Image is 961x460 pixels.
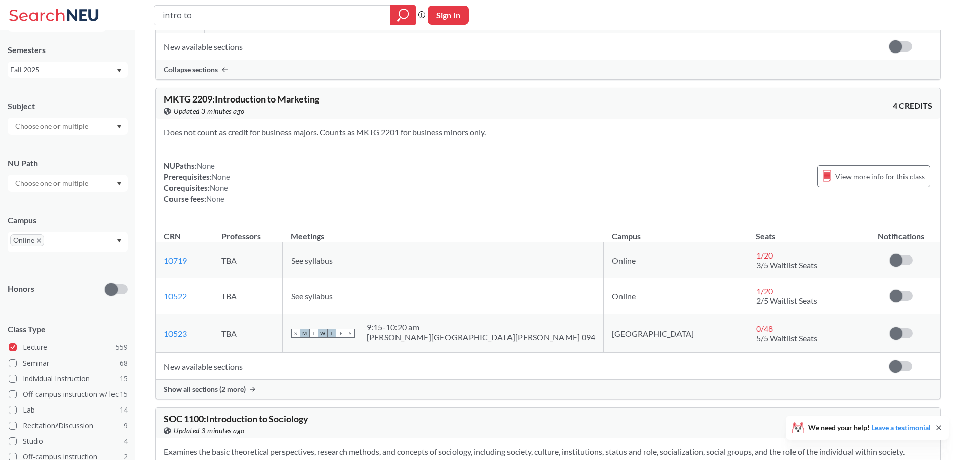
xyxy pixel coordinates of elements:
span: 559 [116,342,128,353]
div: magnifying glass [390,5,416,25]
span: None [212,172,230,181]
td: New available sections [156,33,862,60]
div: Campus [8,215,128,226]
div: Dropdown arrow [8,175,128,192]
span: 5/5 Waitlist Seats [756,333,817,343]
div: NU Path [8,158,128,169]
span: 4 [124,436,128,447]
span: T [309,329,318,338]
span: 15 [120,389,128,400]
a: Leave a testimonial [871,423,931,432]
th: Seats [748,221,862,242]
label: Recitation/Discussion [9,419,128,432]
th: Notifications [862,221,940,242]
th: Meetings [282,221,604,242]
span: None [197,161,215,170]
svg: X to remove pill [37,238,41,243]
div: [PERSON_NAME][GEOGRAPHIC_DATA][PERSON_NAME] 094 [367,332,596,342]
div: Show all sections (2 more) [156,380,940,399]
span: 0 / 48 [756,324,773,333]
label: Studio [9,435,128,448]
span: 3/5 Waitlist Seats [756,260,817,270]
svg: Dropdown arrow [117,239,122,243]
div: Dropdown arrow [8,118,128,135]
div: CRN [164,231,181,242]
span: None [206,194,224,203]
td: Online [604,242,748,278]
svg: Dropdown arrow [117,125,122,129]
div: Fall 2025 [10,64,116,75]
p: Honors [8,283,34,295]
span: Updated 3 minutes ago [174,106,245,117]
td: New available sections [156,353,862,380]
span: W [318,329,327,338]
a: 10522 [164,291,187,301]
span: T [327,329,336,338]
div: Collapse sections [156,60,940,79]
span: 68 [120,357,128,369]
td: TBA [213,242,283,278]
span: Collapse sections [164,65,218,74]
span: S [291,329,300,338]
label: Off-campus instruction w/ lec [9,388,128,401]
input: Class, professor, course number, "phrase" [162,7,383,24]
td: [GEOGRAPHIC_DATA] [604,314,748,353]
span: 9 [124,420,128,431]
span: OnlineX to remove pill [10,234,44,246]
span: See syllabus [291,255,333,265]
div: 9:15 - 10:20 am [367,322,596,332]
svg: magnifying glass [397,8,409,22]
span: None [210,183,228,192]
label: Seminar [9,356,128,370]
div: NUPaths: Prerequisites: Corequisites: Course fees: [164,160,230,205]
input: Choose one or multiple [10,177,95,189]
span: See syllabus [291,291,333,301]
td: Online [604,278,748,314]
span: SOC 1100 : Introduction to Sociology [164,413,308,424]
span: 1 / 20 [756,286,773,296]
th: Campus [604,221,748,242]
span: S [346,329,355,338]
span: Updated 3 minutes ago [174,425,245,436]
section: Does not count as credit for business majors. Counts as MKTG 2201 for business minors only. [164,127,932,138]
span: View more info for this class [835,170,925,183]
a: 10523 [164,329,187,338]
div: OnlineX to remove pillDropdown arrow [8,232,128,252]
svg: Dropdown arrow [117,182,122,186]
td: TBA [213,278,283,314]
svg: Dropdown arrow [117,69,122,73]
span: 15 [120,373,128,384]
label: Lecture [9,341,128,354]
div: Subject [8,100,128,112]
span: 1 / 20 [756,250,773,260]
span: MKTG 2209 : Introduction to Marketing [164,93,319,105]
label: Individual Instruction [9,372,128,385]
div: Fall 2025Dropdown arrow [8,62,128,78]
span: We need your help! [808,424,931,431]
button: Sign In [428,6,469,25]
span: Show all sections (2 more) [164,385,246,394]
td: TBA [213,314,283,353]
label: Lab [9,403,128,417]
div: Semesters [8,44,128,56]
span: Class Type [8,324,128,335]
th: Professors [213,221,283,242]
a: 10719 [164,255,187,265]
input: Choose one or multiple [10,120,95,132]
span: 2/5 Waitlist Seats [756,296,817,305]
span: 4 CREDITS [893,100,932,111]
span: 14 [120,404,128,416]
span: M [300,329,309,338]
span: F [336,329,346,338]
